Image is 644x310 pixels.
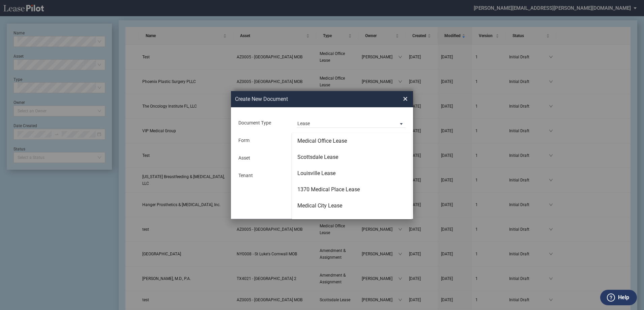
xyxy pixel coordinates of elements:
[297,170,335,177] div: Louisville Lease
[297,186,360,193] div: 1370 Medical Place Lease
[297,137,347,145] div: Medical Office Lease
[297,202,342,209] div: Medical City Lease
[297,218,323,226] div: HCA Lease
[618,293,629,302] label: Help
[297,153,338,161] div: Scottsdale Lease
